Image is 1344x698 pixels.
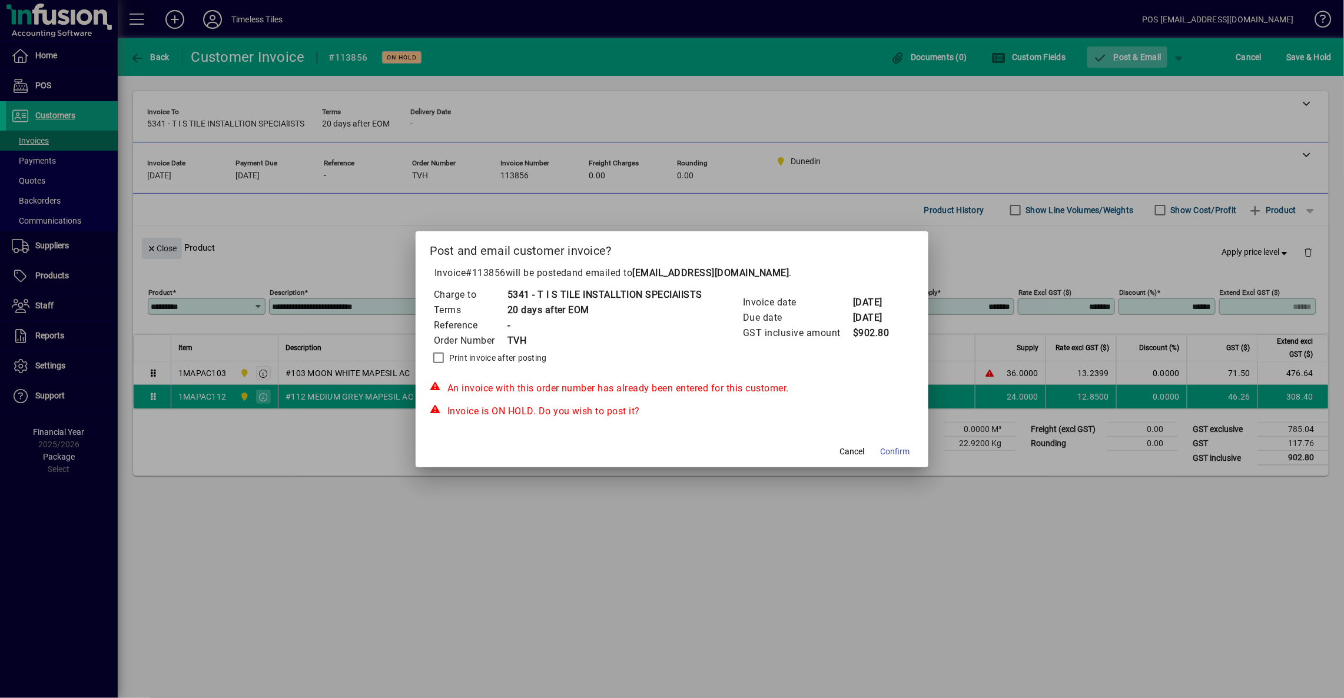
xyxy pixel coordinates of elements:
[507,303,703,318] td: 20 days after EOM
[433,318,507,333] td: Reference
[416,231,929,265] h2: Post and email customer invoice?
[742,310,852,325] td: Due date
[507,318,703,333] td: -
[430,404,915,418] div: Invoice is ON HOLD. Do you wish to post it?
[433,333,507,348] td: Order Number
[839,446,864,458] span: Cancel
[852,310,900,325] td: [DATE]
[633,267,789,278] b: [EMAIL_ADDRESS][DOMAIN_NAME]
[507,287,703,303] td: 5341 - T I S TILE INSTALLTION SPECIAlISTS
[430,266,915,280] p: Invoice will be posted .
[433,303,507,318] td: Terms
[430,381,915,395] div: An invoice with this order number has already been entered for this customer.
[875,441,914,463] button: Confirm
[742,325,852,341] td: GST inclusive amount
[852,325,900,341] td: $902.80
[742,295,852,310] td: Invoice date
[880,446,910,458] span: Confirm
[833,441,871,463] button: Cancel
[567,267,789,278] span: and emailed to
[466,267,506,278] span: #113856
[507,333,703,348] td: TVH
[433,287,507,303] td: Charge to
[447,352,547,364] label: Print invoice after posting
[852,295,900,310] td: [DATE]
